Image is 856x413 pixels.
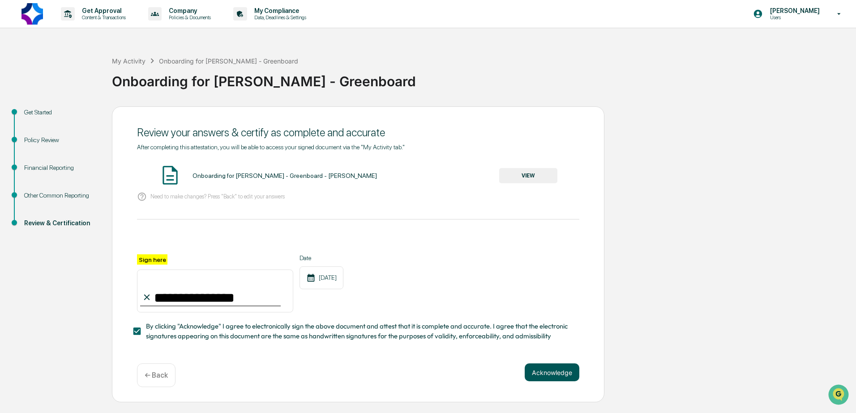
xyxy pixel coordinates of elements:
label: Sign here [137,254,167,265]
span: After completing this attestation, you will be able to access your signed document via the "My Ac... [137,143,405,151]
div: Onboarding for [PERSON_NAME] - Greenboard - [PERSON_NAME] [193,172,377,179]
div: 🖐️ [9,114,16,121]
a: Powered byPylon [63,151,108,158]
div: Onboarding for [PERSON_NAME] - Greenboard [159,57,298,65]
label: Date [300,254,343,261]
button: Acknowledge [525,363,579,381]
div: Start new chat [30,68,147,77]
div: Other Common Reporting [24,191,98,200]
p: How can we help? [9,19,163,33]
img: Document Icon [159,164,181,186]
a: 🗄️Attestations [61,109,115,125]
div: Get Started [24,108,98,117]
button: Start new chat [152,71,163,82]
a: 🖐️Preclearance [5,109,61,125]
p: Data, Deadlines & Settings [247,14,311,21]
div: My Activity [112,57,146,65]
div: Review & Certification [24,219,98,228]
p: ← Back [145,371,168,379]
p: Users [763,14,824,21]
p: Need to make changes? Press "Back" to edit your answers [150,193,285,200]
div: 🗄️ [65,114,72,121]
span: By clicking "Acknowledge" I agree to electronically sign the above document and attest that it is... [146,321,572,341]
div: Financial Reporting [24,163,98,173]
span: Attestations [74,113,111,122]
img: 1746055101610-c473b297-6a78-478c-a979-82029cc54cd1 [9,68,25,84]
div: [DATE] [300,266,343,289]
div: Policy Review [24,135,98,145]
a: 🔎Data Lookup [5,126,60,142]
div: We're available if you need us! [30,77,113,84]
p: [PERSON_NAME] [763,7,824,14]
p: Company [162,7,215,14]
span: Pylon [89,152,108,158]
span: Data Lookup [18,130,56,139]
button: VIEW [499,168,557,183]
p: My Compliance [247,7,311,14]
div: 🔎 [9,131,16,138]
div: Onboarding for [PERSON_NAME] - Greenboard [112,66,852,89]
div: Review your answers & certify as complete and accurate [137,126,579,139]
p: Get Approval [75,7,130,14]
img: logo [21,3,43,25]
iframe: Open customer support [827,383,852,408]
span: Preclearance [18,113,58,122]
p: Content & Transactions [75,14,130,21]
p: Policies & Documents [162,14,215,21]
